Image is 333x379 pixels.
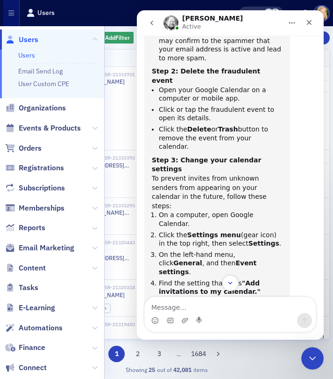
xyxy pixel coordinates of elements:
[130,346,146,362] button: 2
[5,183,65,193] a: Subscriptions
[5,323,63,333] a: Automations
[14,306,22,314] button: Emoji picker
[84,284,135,291] div: USR-21320318
[19,35,38,45] span: Users
[59,306,67,314] button: Start recording
[101,240,135,246] div: USR-21320443
[5,283,38,293] a: Tasks
[50,115,75,123] b: Delete
[5,303,55,313] a: E-Learning
[301,347,324,370] iframe: Intercom live chat
[29,306,37,314] button: Gif picker
[18,51,35,59] a: Users
[50,221,104,228] b: Settings menu
[19,303,55,313] span: E-Learning
[313,5,330,22] span: Profile
[22,17,146,52] li: as this may confirm to the spammer that your email address is active and lead to more spam.
[22,115,146,141] li: Click the or button to remove the event from your calendar.
[172,350,185,358] span: …
[5,103,66,113] a: Organizations
[19,183,65,193] span: Subscriptions
[84,203,135,209] div: USR-21333293
[36,249,65,256] b: General
[5,223,45,233] a: Reports
[264,8,274,18] span: Lauren Standiford
[112,229,142,237] b: Settings
[22,220,146,238] li: Click the (gear icon) in the top right, then select .
[19,263,46,273] span: Content
[84,72,135,78] div: USR-21333701
[108,346,125,362] button: 1
[22,240,146,266] li: On the left-hand menu, click , and then .
[81,115,101,123] b: Trash
[18,67,63,75] a: Email Send Log
[18,80,69,88] a: User Custom CPE
[137,10,324,340] iframe: Intercom live chat
[172,365,193,374] strong: 42,081
[19,343,45,353] span: Finance
[15,146,124,163] b: Step 3: Change your calendar settings
[5,203,64,213] a: Memberships
[22,95,146,112] li: Click or tap the fraudulent event to open its details.
[5,343,45,353] a: Finance
[8,287,179,303] textarea: Message…
[96,32,134,44] button: AddFilter
[37,8,55,17] h1: Users
[19,123,81,133] span: Events & Products
[5,363,47,373] a: Connect
[19,163,64,173] span: Registrations
[5,35,38,45] a: Users
[22,269,124,285] b: "Add invitations to my calendar."
[19,223,45,233] span: Reports
[19,243,74,253] span: Email Marketing
[5,263,46,273] a: Content
[5,243,74,253] a: Email Marketing
[19,143,42,153] span: Orders
[85,265,101,281] button: Scroll to bottom
[44,306,52,314] button: Upload attachment
[84,155,135,161] div: USR-21333393
[22,75,146,93] li: Open your Google Calendar on a computer or mobile app.
[5,123,81,133] a: Events & Products
[22,200,146,218] li: On a computer, open Google Calendar.
[19,363,47,373] span: Connect
[270,8,280,18] span: Kelly Brown
[101,321,135,328] div: USR-21319450
[105,33,130,42] span: Add Filter
[19,203,64,213] span: Memberships
[15,164,146,200] div: To prevent invites from unknown senders from appearing on your calendar in the future, follow the...
[19,283,38,293] span: Tasks
[5,163,64,173] a: Registrations
[19,103,66,113] span: Organizations
[151,346,167,362] button: 3
[19,323,63,333] span: Automations
[5,143,42,153] a: Orders
[160,303,175,318] button: Send a message…
[3,365,330,374] div: Showing out of items
[147,365,157,374] strong: 25
[244,10,259,16] span: Viewing
[190,346,206,362] button: 1684
[15,57,123,74] b: Step 2: Delete the fraudulent event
